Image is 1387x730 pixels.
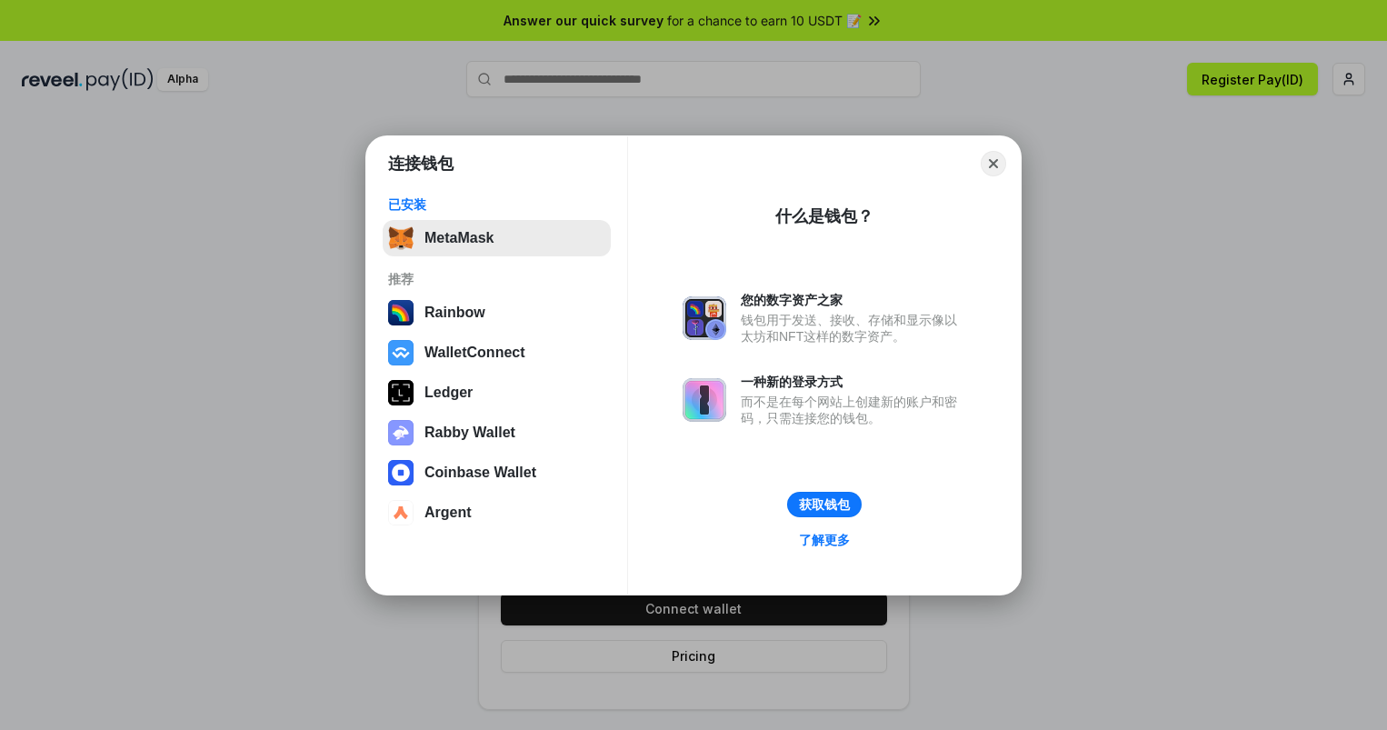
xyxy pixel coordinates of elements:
div: 一种新的登录方式 [741,374,966,390]
div: MetaMask [424,230,494,246]
img: svg+xml,%3Csvg%20xmlns%3D%22http%3A%2F%2Fwww.w3.org%2F2000%2Fsvg%22%20width%3D%2228%22%20height%3... [388,380,414,405]
div: Argent [424,505,472,521]
img: svg+xml,%3Csvg%20xmlns%3D%22http%3A%2F%2Fwww.w3.org%2F2000%2Fsvg%22%20fill%3D%22none%22%20viewBox... [683,378,726,422]
div: Ledger [424,385,473,401]
div: Rabby Wallet [424,425,515,441]
button: WalletConnect [383,335,611,371]
button: Ledger [383,375,611,411]
div: WalletConnect [424,345,525,361]
div: 了解更多 [799,532,850,548]
a: 了解更多 [788,528,861,552]
button: MetaMask [383,220,611,256]
button: 获取钱包 [787,492,862,517]
div: 获取钱包 [799,496,850,513]
div: Coinbase Wallet [424,465,536,481]
img: svg+xml,%3Csvg%20width%3D%2228%22%20height%3D%2228%22%20viewBox%3D%220%200%2028%2028%22%20fill%3D... [388,460,414,485]
img: svg+xml,%3Csvg%20xmlns%3D%22http%3A%2F%2Fwww.w3.org%2F2000%2Fsvg%22%20fill%3D%22none%22%20viewBox... [388,420,414,445]
img: svg+xml,%3Csvg%20width%3D%2228%22%20height%3D%2228%22%20viewBox%3D%220%200%2028%2028%22%20fill%3D... [388,500,414,525]
button: Coinbase Wallet [383,455,611,491]
img: svg+xml,%3Csvg%20xmlns%3D%22http%3A%2F%2Fwww.w3.org%2F2000%2Fsvg%22%20fill%3D%22none%22%20viewBox... [683,296,726,340]
div: 您的数字资产之家 [741,292,966,308]
div: 钱包用于发送、接收、存储和显示像以太坊和NFT这样的数字资产。 [741,312,966,345]
div: Rainbow [424,305,485,321]
button: Rainbow [383,295,611,331]
button: Argent [383,495,611,531]
img: svg+xml,%3Csvg%20width%3D%22120%22%20height%3D%22120%22%20viewBox%3D%220%200%20120%20120%22%20fil... [388,300,414,325]
button: Close [981,151,1006,176]
div: 而不是在每个网站上创建新的账户和密码，只需连接您的钱包。 [741,394,966,426]
div: 什么是钱包？ [775,205,873,227]
div: 已安装 [388,196,605,213]
button: Rabby Wallet [383,415,611,451]
img: svg+xml,%3Csvg%20fill%3D%22none%22%20height%3D%2233%22%20viewBox%3D%220%200%2035%2033%22%20width%... [388,225,414,251]
h1: 连接钱包 [388,153,454,175]
img: svg+xml,%3Csvg%20width%3D%2228%22%20height%3D%2228%22%20viewBox%3D%220%200%2028%2028%22%20fill%3D... [388,340,414,365]
div: 推荐 [388,271,605,287]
